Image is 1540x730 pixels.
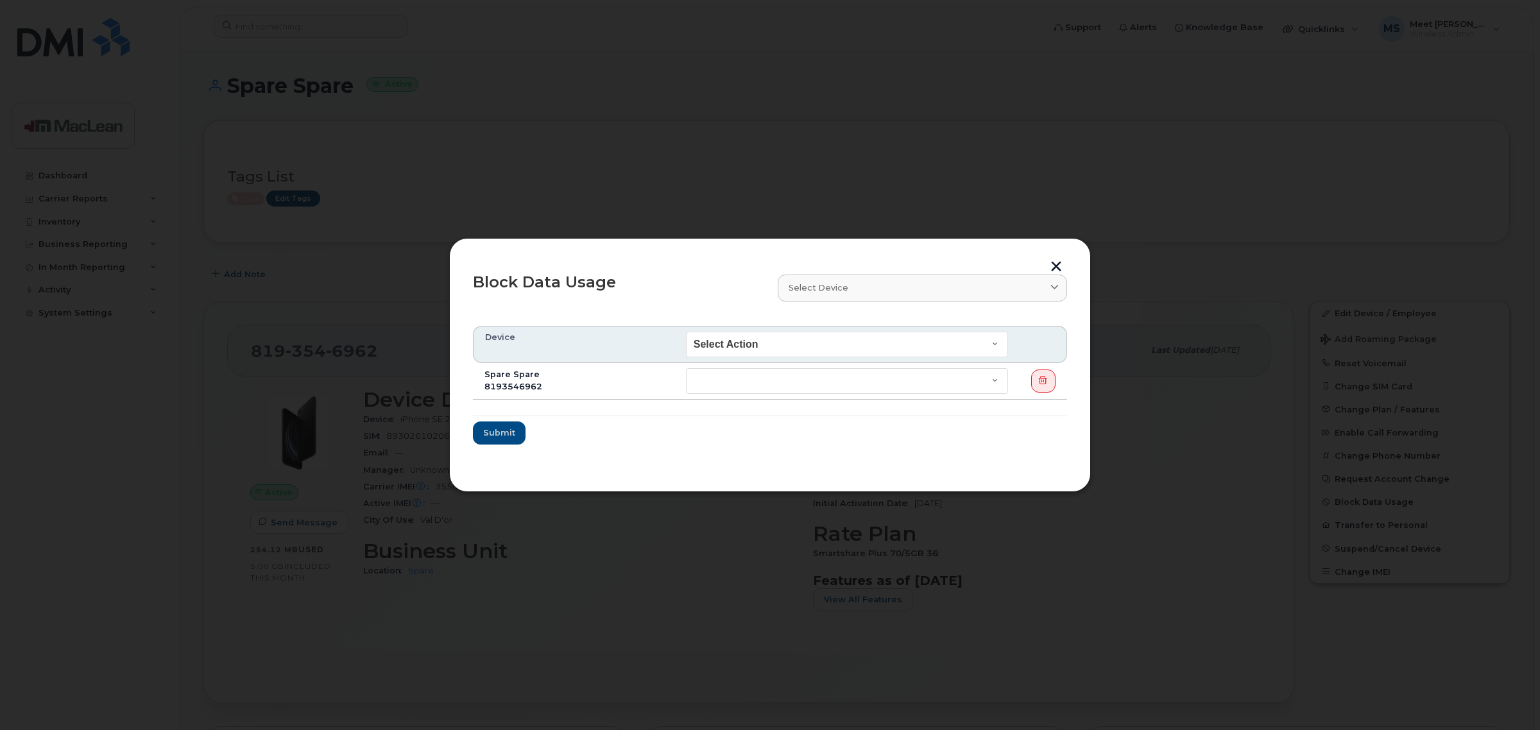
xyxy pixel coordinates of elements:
[789,282,848,294] span: Select device
[484,382,542,391] span: 8193546962
[483,427,515,439] span: Submit
[473,421,526,445] button: Submit
[778,275,1067,301] a: Select device
[1031,369,1056,393] button: Delete
[484,369,540,379] span: Spare Spare
[473,326,674,363] th: Device
[465,267,770,309] div: Block Data Usage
